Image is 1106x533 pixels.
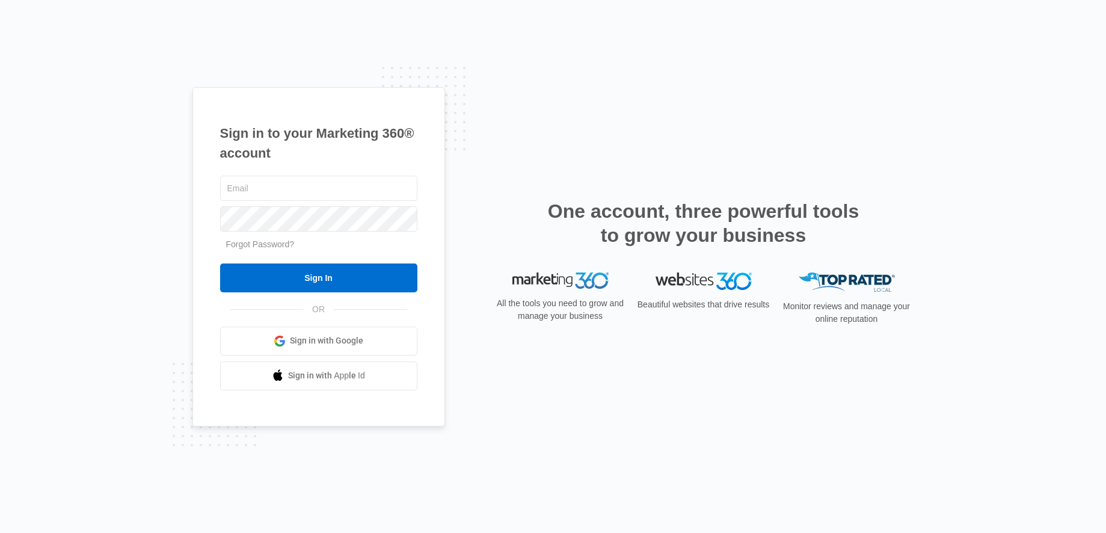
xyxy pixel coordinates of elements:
p: Beautiful websites that drive results [636,298,771,311]
input: Email [220,176,417,201]
span: OR [304,303,333,316]
a: Sign in with Google [220,327,417,356]
img: Websites 360 [656,273,752,290]
p: Monitor reviews and manage your online reputation [779,300,914,325]
span: Sign in with Apple Id [288,369,365,382]
img: Marketing 360 [512,273,609,289]
input: Sign In [220,263,417,292]
a: Forgot Password? [226,239,295,249]
img: Top Rated Local [799,273,895,292]
p: All the tools you need to grow and manage your business [493,297,628,322]
h1: Sign in to your Marketing 360® account [220,123,417,163]
span: Sign in with Google [290,334,363,347]
h2: One account, three powerful tools to grow your business [544,199,863,247]
a: Sign in with Apple Id [220,362,417,390]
